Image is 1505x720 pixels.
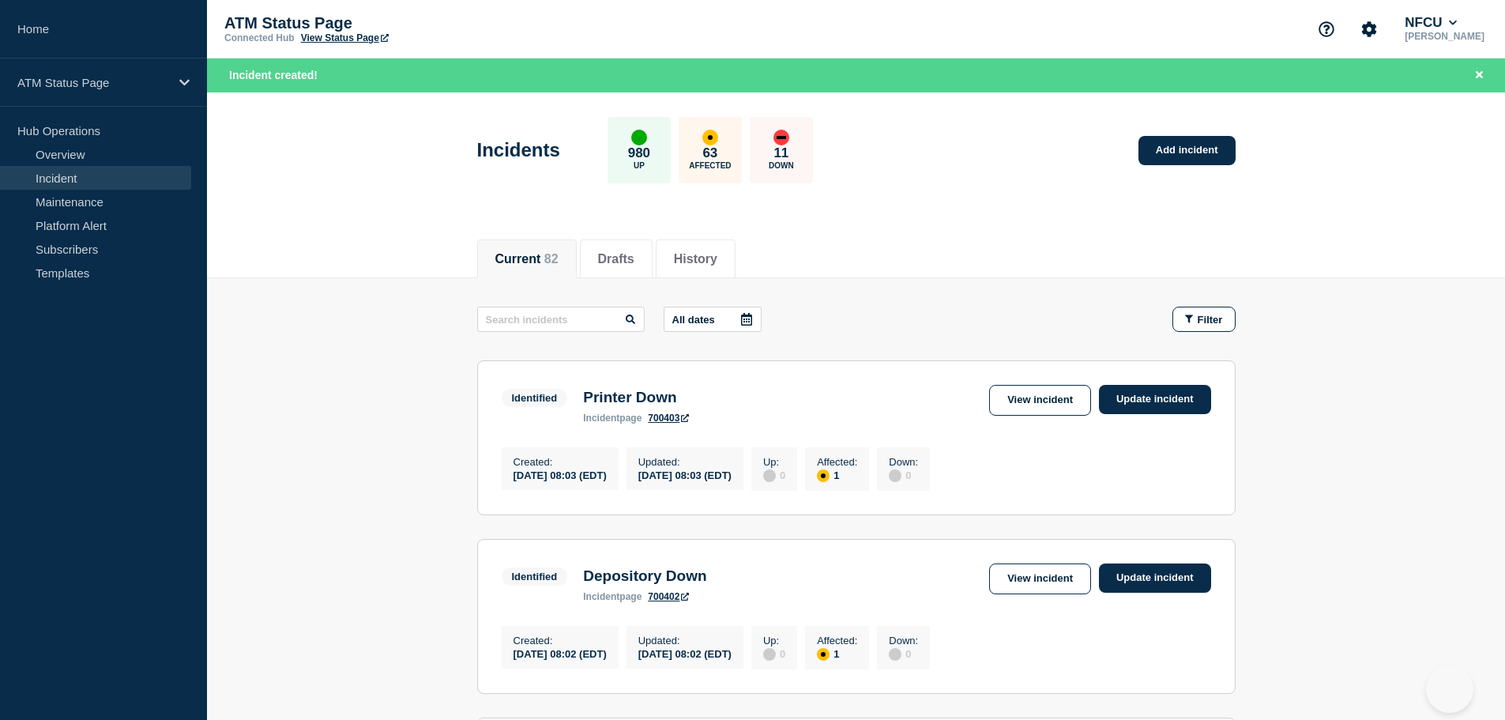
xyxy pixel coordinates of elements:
p: [PERSON_NAME] [1402,31,1488,42]
button: Close banner [1469,66,1489,85]
p: Affected : [817,635,857,646]
p: ATM Status Page [17,76,169,89]
div: 1 [817,646,857,661]
button: Filter [1172,307,1236,332]
div: [DATE] 08:02 (EDT) [514,646,607,660]
button: History [674,252,717,266]
a: View incident [989,385,1091,416]
p: Up [634,161,645,170]
p: Up : [763,456,785,468]
h1: Incidents [477,139,560,161]
button: Support [1310,13,1343,46]
div: 0 [889,646,918,661]
div: up [631,130,647,145]
input: Search incidents [477,307,645,332]
div: 0 [763,646,785,661]
p: All dates [672,314,715,326]
p: Affected : [817,456,857,468]
button: All dates [664,307,762,332]
p: 63 [702,145,717,161]
p: Created : [514,456,607,468]
div: affected [702,130,718,145]
a: View Status Page [301,32,389,43]
a: Update incident [1099,564,1211,593]
div: [DATE] 08:02 (EDT) [638,646,732,660]
p: Up : [763,635,785,646]
p: Down : [889,635,918,646]
div: [DATE] 08:03 (EDT) [514,468,607,481]
a: Update incident [1099,385,1211,414]
a: Add incident [1138,136,1236,165]
p: Down : [889,456,918,468]
div: [DATE] 08:03 (EDT) [638,468,732,481]
button: NFCU [1402,15,1460,31]
p: 11 [773,145,788,161]
span: 82 [544,252,559,266]
span: incident [583,591,619,602]
p: Created : [514,635,607,646]
button: Current 82 [495,252,559,266]
span: Filter [1198,314,1223,326]
p: Affected [689,161,731,170]
button: Drafts [598,252,634,266]
div: 0 [763,468,785,482]
p: page [583,413,642,424]
span: Identified [502,567,568,586]
iframe: Help Scout Beacon - Open [1426,665,1473,713]
div: 0 [889,468,918,482]
span: Identified [502,389,568,407]
p: Updated : [638,456,732,468]
div: disabled [763,469,776,482]
p: ATM Status Page [224,14,540,32]
button: Account settings [1353,13,1386,46]
div: disabled [889,648,901,661]
a: 700402 [648,591,689,602]
span: incident [583,413,619,424]
p: Down [769,161,794,170]
div: disabled [763,648,776,661]
a: 700403 [648,413,689,424]
div: disabled [889,469,901,482]
div: affected [817,469,830,482]
p: Connected Hub [224,32,295,43]
p: 980 [628,145,650,161]
h3: Depository Down [583,567,706,585]
div: 1 [817,468,857,482]
h3: Printer Down [583,389,689,406]
a: View incident [989,564,1091,594]
div: down [773,130,789,145]
div: affected [817,648,830,661]
span: Incident created! [229,69,318,81]
p: page [583,591,642,602]
p: Updated : [638,635,732,646]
